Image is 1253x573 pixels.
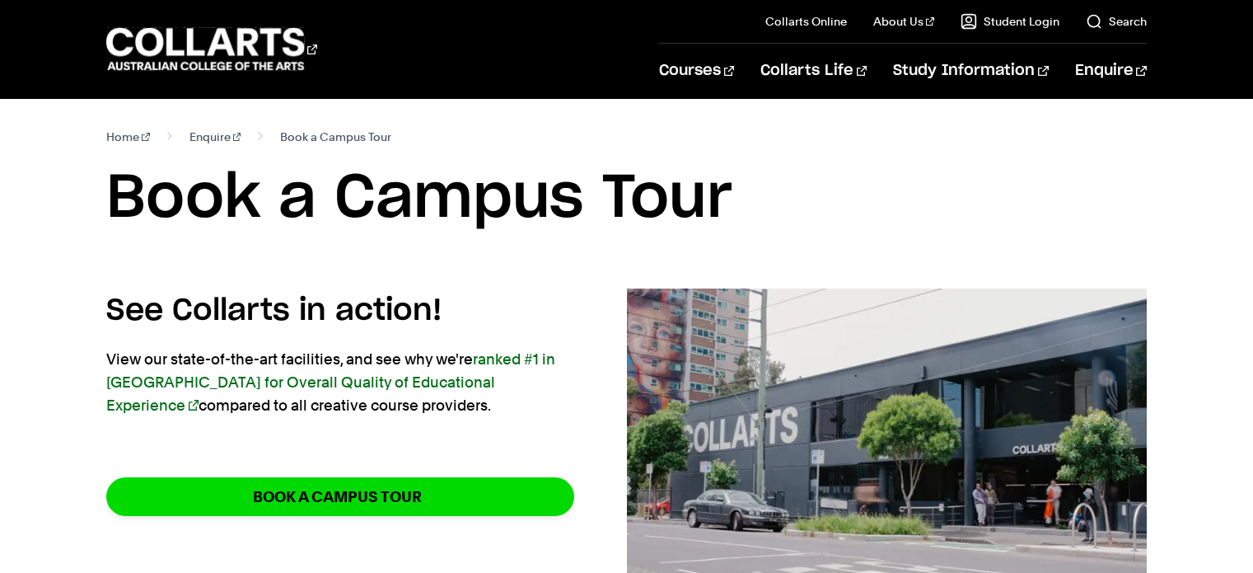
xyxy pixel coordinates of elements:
[106,348,573,417] p: View our state-of-the-art facilities, and see why we're compared to all creative course providers.
[253,487,422,506] strong: BOOK A CAMPUS TOUR
[106,289,573,333] h4: See Collarts in action!
[873,13,934,30] a: About Us
[961,13,1059,30] a: Student Login
[189,125,241,148] a: Enquire
[106,125,150,148] a: Home
[280,125,391,148] span: Book a Campus Tour
[106,162,1146,236] h1: Book a Campus Tour
[1075,44,1147,98] a: Enquire
[659,44,734,98] a: Courses
[106,26,317,73] div: Go to homepage
[893,44,1048,98] a: Study Information
[1086,13,1147,30] a: Search
[765,13,847,30] a: Collarts Online
[106,477,573,516] a: BOOK A CAMPUS TOUR
[760,44,867,98] a: Collarts Life
[106,350,555,414] a: ranked #1 in [GEOGRAPHIC_DATA] for Overall Quality of Educational Experience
